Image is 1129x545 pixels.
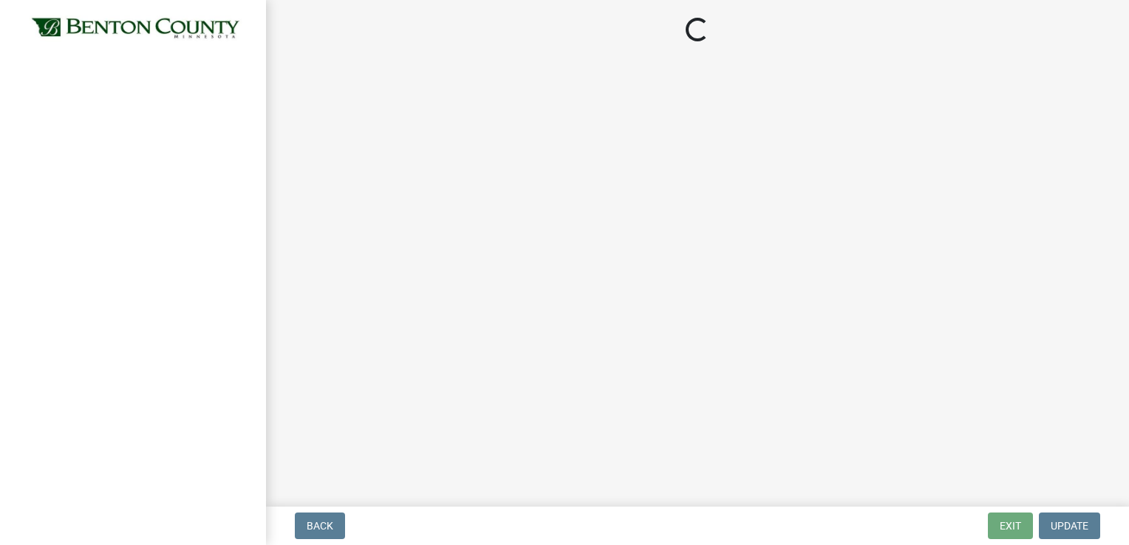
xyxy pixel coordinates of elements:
[295,513,345,539] button: Back
[988,513,1033,539] button: Exit
[307,520,333,532] span: Back
[1051,520,1088,532] span: Update
[1039,513,1100,539] button: Update
[30,16,242,42] img: Benton County, Minnesota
